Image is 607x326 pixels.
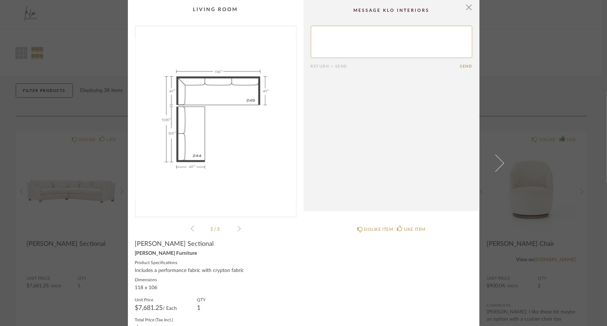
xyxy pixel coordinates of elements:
[135,251,297,257] div: [PERSON_NAME] Furniture
[364,226,393,233] div: DISLIKE ITEM
[460,64,472,69] button: Send
[135,317,174,322] label: Total Price (Tax Incl.)
[135,297,177,302] label: Unit Price
[163,306,177,311] span: / Each
[135,277,158,282] label: Dimensions
[217,227,221,231] span: 2
[404,226,426,233] div: LIKE ITEM
[311,64,460,69] div: Return = Send
[214,227,217,231] span: /
[135,305,163,311] span: $7,681.25
[135,285,158,291] div: 118 x 106
[197,297,206,302] label: QTY
[135,26,296,211] div: 1
[135,240,214,248] span: [PERSON_NAME] Sectional
[210,227,214,231] span: 2
[135,26,296,211] img: 85f3f617-6a60-444d-9ce0-f98925759d79_1000x1000.jpg
[135,259,297,265] label: Product Specifications
[135,268,297,274] div: Includes a performance fabric with crypton fabric
[197,305,206,311] div: 1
